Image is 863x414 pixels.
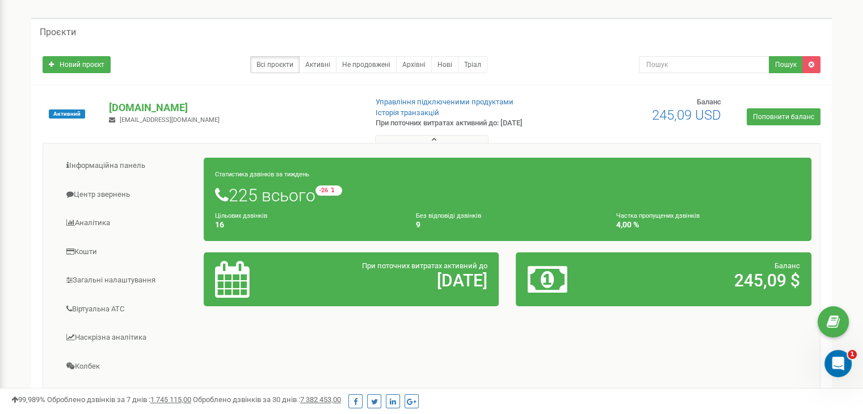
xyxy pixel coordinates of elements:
[315,185,342,196] small: -26
[40,27,76,37] h5: Проєкти
[416,212,481,219] small: Без відповіді дзвінків
[616,221,800,229] h4: 4,00 %
[697,98,721,106] span: Баланс
[624,271,800,290] h2: 245,09 $
[458,56,487,73] a: Тріал
[120,116,220,124] span: [EMAIL_ADDRESS][DOMAIN_NAME]
[215,212,267,219] small: Цільових дзвінків
[215,171,309,178] small: Статистика дзвінків за тиждень
[362,261,487,270] span: При поточних витратах активний до
[109,100,357,115] p: [DOMAIN_NAME]
[747,108,820,125] a: Поповнити баланс
[52,238,204,266] a: Кошти
[52,295,204,323] a: Віртуальна АТС
[52,267,204,294] a: Загальні налаштування
[848,350,857,359] span: 1
[336,56,397,73] a: Не продовжені
[616,212,700,219] small: Частка пропущених дзвінків
[52,181,204,209] a: Центр звернень
[652,107,721,123] span: 245,09 USD
[43,56,111,73] a: Новий проєкт
[824,350,852,377] iframe: Intercom live chat
[639,56,769,73] input: Пошук
[47,395,191,404] span: Оброблено дзвінків за 7 днів :
[376,108,439,117] a: Історія транзакцій
[250,56,300,73] a: Всі проєкти
[49,109,85,119] span: Активний
[52,324,204,352] a: Наскрізна аналітика
[215,221,399,229] h4: 16
[11,395,45,404] span: 99,989%
[769,56,803,73] button: Пошук
[416,221,600,229] h4: 9
[774,261,800,270] span: Баланс
[396,56,432,73] a: Архівні
[52,152,204,180] a: Інформаційна панель
[299,56,336,73] a: Активні
[311,271,487,290] h2: [DATE]
[431,56,458,73] a: Нові
[376,118,557,129] p: При поточних витратах активний до: [DATE]
[215,185,800,205] h1: 225 всього
[376,98,513,106] a: Управління підключеними продуктами
[52,353,204,381] a: Колбек
[52,209,204,237] a: Аналiтика
[300,395,341,404] u: 7 382 453,00
[150,395,191,404] u: 1 745 115,00
[193,395,341,404] span: Оброблено дзвінків за 30 днів :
